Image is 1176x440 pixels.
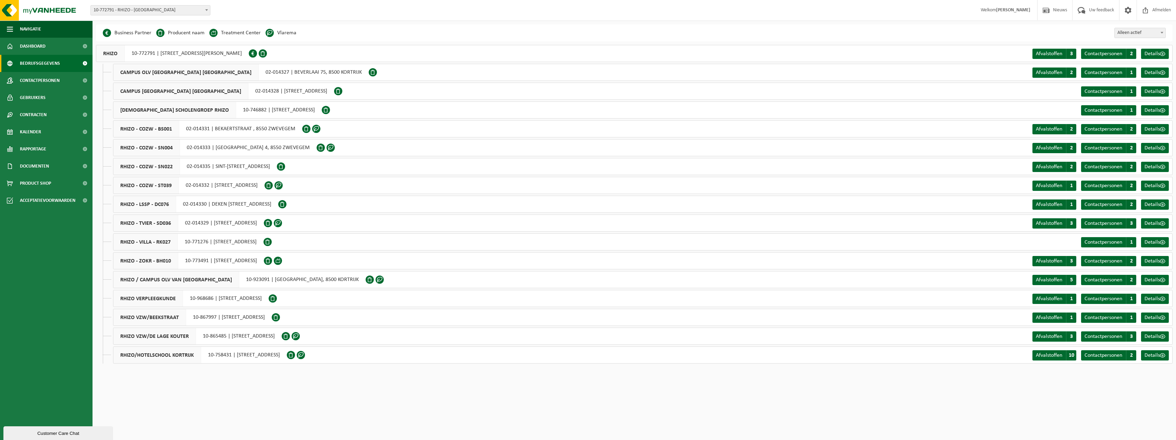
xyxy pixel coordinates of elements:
[1085,108,1122,113] span: Contactpersonen
[1081,162,1136,172] a: Contactpersonen 2
[1144,353,1160,358] span: Details
[113,328,282,345] div: 10-865485 | [STREET_ADDRESS]
[1066,350,1076,360] span: 10
[1036,202,1062,207] span: Afvalstoffen
[1144,89,1160,94] span: Details
[1081,199,1136,210] a: Contactpersonen 2
[1036,221,1062,226] span: Afvalstoffen
[103,28,151,38] li: Business Partner
[113,290,183,307] span: RHIZO VERPLEEGKUNDE
[1144,221,1160,226] span: Details
[1126,68,1136,78] span: 1
[113,139,317,156] div: 02-014333 | [GEOGRAPHIC_DATA] 4, 8550 ZWEVEGEM
[266,28,296,38] li: Vlarema
[113,177,179,194] span: RHIZO - COZW - ST039
[1066,294,1076,304] span: 1
[1141,275,1169,285] a: Details
[1032,68,1076,78] a: Afvalstoffen 2
[1085,296,1122,302] span: Contactpersonen
[156,28,205,38] li: Producent naam
[1126,275,1136,285] span: 2
[20,123,41,140] span: Kalender
[113,120,302,137] div: 02-014331 | BEKAERTSTRAAT , 8550 ZWEVEGEM
[1144,202,1160,207] span: Details
[1085,51,1122,57] span: Contactpersonen
[3,425,114,440] iframe: chat widget
[1115,28,1165,38] span: Alleen actief
[1036,296,1062,302] span: Afvalstoffen
[1085,334,1122,339] span: Contactpersonen
[1036,183,1062,188] span: Afvalstoffen
[1036,51,1062,57] span: Afvalstoffen
[1066,256,1076,266] span: 3
[1144,315,1160,320] span: Details
[1066,199,1076,210] span: 1
[1032,143,1076,153] a: Afvalstoffen 2
[1085,240,1122,245] span: Contactpersonen
[1085,183,1122,188] span: Contactpersonen
[1144,240,1160,245] span: Details
[1126,350,1136,360] span: 2
[1036,164,1062,170] span: Afvalstoffen
[1126,124,1136,134] span: 2
[1141,162,1169,172] a: Details
[1144,70,1160,75] span: Details
[1066,218,1076,229] span: 3
[1141,199,1169,210] a: Details
[1144,277,1160,283] span: Details
[1141,86,1169,97] a: Details
[1126,313,1136,323] span: 1
[209,28,261,38] li: Treatment Center
[1032,256,1076,266] a: Afvalstoffen 3
[1066,181,1076,191] span: 1
[1081,256,1136,266] a: Contactpersonen 2
[1141,256,1169,266] a: Details
[20,55,60,72] span: Bedrijfsgegevens
[1066,275,1076,285] span: 5
[1081,218,1136,229] a: Contactpersonen 3
[1126,105,1136,115] span: 1
[1141,313,1169,323] a: Details
[1032,218,1076,229] a: Afvalstoffen 3
[1144,145,1160,151] span: Details
[20,106,47,123] span: Contracten
[1085,315,1122,320] span: Contactpersonen
[1141,49,1169,59] a: Details
[1126,331,1136,342] span: 3
[20,175,51,192] span: Product Shop
[113,83,334,100] div: 02-014328 | [STREET_ADDRESS]
[1141,181,1169,191] a: Details
[20,21,41,38] span: Navigatie
[113,83,248,99] span: CAMPUS [GEOGRAPHIC_DATA] [GEOGRAPHIC_DATA]
[113,121,179,137] span: RHIZO - COZW - BS001
[1036,315,1062,320] span: Afvalstoffen
[1085,164,1122,170] span: Contactpersonen
[113,158,277,175] div: 02-014335 | SINT-[STREET_ADDRESS]
[1144,108,1160,113] span: Details
[1066,143,1076,153] span: 2
[113,233,264,250] div: 10-771276 | [STREET_ADDRESS]
[113,252,264,269] div: 10-773491 | [STREET_ADDRESS]
[113,101,322,119] div: 10-746882 | [STREET_ADDRESS]
[113,196,176,212] span: RHIZO - LSSP - DC076
[1036,334,1062,339] span: Afvalstoffen
[113,196,278,213] div: 02-014330 | DEKEN [STREET_ADDRESS]
[1081,86,1136,97] a: Contactpersonen 1
[1085,145,1122,151] span: Contactpersonen
[1081,49,1136,59] a: Contactpersonen 2
[1032,331,1076,342] a: Afvalstoffen 3
[1081,237,1136,247] a: Contactpersonen 1
[1126,237,1136,247] span: 1
[113,328,196,344] span: RHIZO VZW/DE LAGE KOUTER
[1126,294,1136,304] span: 1
[113,234,178,250] span: RHIZO - VILLA - RK027
[1032,199,1076,210] a: Afvalstoffen 1
[1141,294,1169,304] a: Details
[1032,350,1076,360] a: Afvalstoffen 10
[96,45,125,62] span: RHIZO
[1126,199,1136,210] span: 2
[1144,51,1160,57] span: Details
[20,158,49,175] span: Documenten
[113,271,366,288] div: 10-923091 | [GEOGRAPHIC_DATA], 8500 KORTRIJK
